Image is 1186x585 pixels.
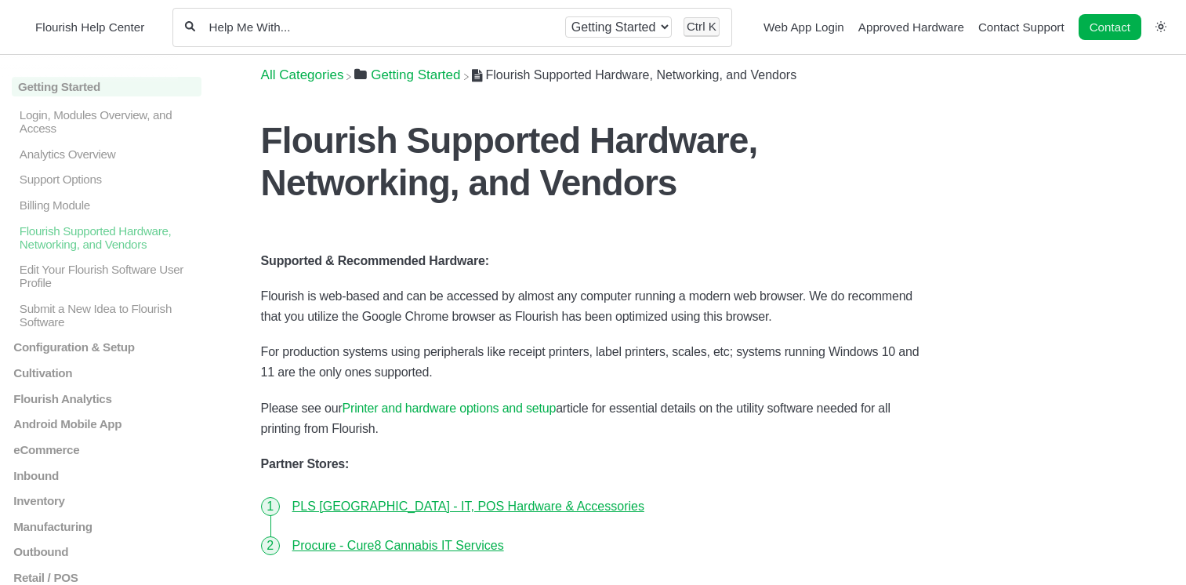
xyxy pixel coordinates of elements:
[261,119,926,204] h1: Flourish Supported Hardware, Networking, and Vendors
[12,366,201,380] a: Cultivation
[12,443,201,456] a: eCommerce
[261,67,344,82] a: Breadcrumb link to All Categories
[292,539,504,552] a: Procure - Cure8 Cannabis IT Services
[12,108,201,135] a: Login, Modules Overview, and Access
[763,20,844,34] a: Web App Login navigation item
[12,223,201,250] a: Flourish Supported Hardware, Networking, and Vendors
[18,223,202,250] p: Flourish Supported Hardware, Networking, and Vendors
[12,198,201,212] a: Billing Module
[12,77,201,96] a: Getting Started
[1155,20,1166,33] a: Switch dark mode setting
[858,20,964,34] a: Approved Hardware navigation item
[12,302,201,329] a: Submit a New Idea to Flourish Software
[12,494,201,507] a: Inventory
[261,342,926,383] p: For production systems using peripherals like receipt printers, label printers, scales, etc; syst...
[343,402,557,415] a: Printer and hardware options and setup
[261,286,926,327] p: Flourish is web-based and can be accessed by almost any computer running a modern web browser. We...
[12,147,201,160] a: Analytics Overview
[687,20,705,33] kbd: Ctrl
[20,16,144,38] a: Flourish Help Center
[12,520,201,533] a: Manufacturing
[12,391,201,405] a: Flourish Analytics
[12,340,201,354] a: Configuration & Setup
[261,254,489,267] strong: Supported & Recommended Hardware:
[18,173,202,186] p: Support Options
[12,417,201,431] a: Android Mobile App
[261,67,344,83] span: All Categories
[18,147,202,160] p: Analytics Overview
[12,571,201,584] a: Retail / POS
[12,263,201,289] a: Edit Your Flourish Software User Profile
[371,67,460,83] span: ​Getting Started
[18,108,202,135] p: Login, Modules Overview, and Access
[12,468,201,481] a: Inbound
[12,545,201,558] a: Outbound
[292,500,644,513] a: PLS [GEOGRAPHIC_DATA] - IT, POS Hardware & Accessories
[261,457,350,471] strong: Partner Stores:
[20,16,27,38] img: Flourish Help Center Logo
[208,20,553,35] input: Help Me With...
[709,20,716,33] kbd: K
[1079,14,1141,40] a: Contact
[18,302,202,329] p: Submit a New Idea to Flourish Software
[1075,16,1145,38] li: Contact desktop
[486,68,797,82] span: Flourish Supported Hardware, Networking, and Vendors
[261,398,926,439] p: Please see our article for essential details on the utility software needed for all printing from...
[354,67,460,82] a: Getting Started
[978,20,1064,34] a: Contact Support navigation item
[18,198,202,212] p: Billing Module
[35,20,144,34] span: Flourish Help Center
[18,263,202,289] p: Edit Your Flourish Software User Profile
[12,173,201,186] a: Support Options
